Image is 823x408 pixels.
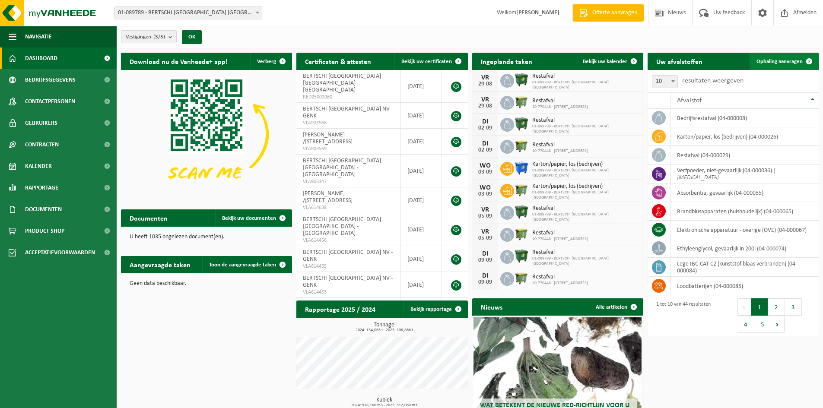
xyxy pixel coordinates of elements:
[301,403,467,408] span: 2024: 918,100 m3 - 2025: 512,060 m3
[652,76,677,88] span: 10
[121,30,177,43] button: Vestigingen(3/3)
[532,168,639,178] span: 01-089789 - BERTSCHI [GEOGRAPHIC_DATA] [GEOGRAPHIC_DATA]
[477,250,494,257] div: DI
[301,322,467,332] h3: Tonnage
[514,183,529,197] img: WB-1100-HPE-GN-51
[514,117,529,131] img: WB-1100-HPE-GN-01
[477,272,494,279] div: DI
[25,91,75,112] span: Contactpersonen
[532,80,639,90] span: 01-089789 - BERTSCHI [GEOGRAPHIC_DATA] [GEOGRAPHIC_DATA]
[25,155,52,177] span: Kalender
[677,97,702,104] span: Afvalstof
[121,209,176,226] h2: Documenten
[532,205,639,212] span: Restafval
[670,146,819,164] td: restafval (04-000029)
[532,142,588,149] span: Restafval
[532,104,588,110] span: 10-770448 - [STREET_ADDRESS]
[25,26,52,47] span: Navigatie
[401,155,442,187] td: [DATE]
[771,316,785,333] button: Next
[401,70,442,103] td: [DATE]
[532,230,588,237] span: Restafval
[514,95,529,109] img: WB-1100-HPE-GN-50
[477,96,494,103] div: VR
[750,53,818,70] a: Ophaling aanvragen
[670,277,819,295] td: loodbatterijen (04-000085)
[576,53,642,70] a: Bekijk uw kalender
[222,215,276,221] span: Bekijk uw documenten
[737,316,754,333] button: 4
[401,213,442,246] td: [DATE]
[130,234,283,240] p: U heeft 1035 ongelezen document(en).
[121,256,199,273] h2: Aangevraagde taken
[25,242,95,263] span: Acceptatievoorwaarden
[130,281,283,287] p: Geen data beschikbaar.
[126,31,165,44] span: Vestigingen
[401,272,442,298] td: [DATE]
[648,53,711,70] h2: Uw afvalstoffen
[303,132,353,145] span: [PERSON_NAME] /[STREET_ADDRESS]
[301,328,467,332] span: 2024: 134,065 t - 2025: 106,866 t
[477,147,494,153] div: 02-09
[401,129,442,155] td: [DATE]
[472,53,541,70] h2: Ingeplande taken
[114,7,262,19] span: 01-089789 - BERTSCHI BELGIUM NV - ANTWERPEN
[477,169,494,175] div: 03-09
[121,53,236,70] h2: Download nu de Vanheede+ app!
[303,120,394,127] span: VLA903568
[532,183,639,190] span: Karton/papier, los (bedrijven)
[25,69,76,91] span: Bedrijfsgegevens
[303,249,393,263] span: BERTSCHI [GEOGRAPHIC_DATA] NV - GENK
[514,139,529,153] img: WB-1100-HPE-GN-50
[25,134,59,155] span: Contracten
[401,246,442,272] td: [DATE]
[303,158,381,178] span: BERTSCHI [GEOGRAPHIC_DATA] [GEOGRAPHIC_DATA] - [GEOGRAPHIC_DATA]
[477,279,494,285] div: 09-09
[670,183,819,202] td: absorbentia, gevaarlijk (04-000055)
[785,298,802,316] button: 3
[250,53,291,70] button: Verberg
[532,212,639,222] span: 01-089789 - BERTSCHI [GEOGRAPHIC_DATA] [GEOGRAPHIC_DATA]
[532,149,588,154] span: 10-770448 - [STREET_ADDRESS]
[670,164,819,183] td: verfpoeder, niet-gevaarlijk (04-000036) |
[202,256,291,273] a: Toon de aangevraagde taken
[404,300,467,318] a: Bekijk rapportage
[303,190,353,204] span: [PERSON_NAME] /[STREET_ADDRESS]
[532,281,588,286] span: 10-770448 - [STREET_ADDRESS]
[532,237,588,242] span: 10-770448 - [STREET_ADDRESS]
[401,59,452,64] span: Bekijk uw certificaten
[477,162,494,169] div: WO
[215,209,291,227] a: Bekijk uw documenten
[477,235,494,241] div: 05-09
[590,9,639,17] span: Offerte aanvragen
[303,263,394,270] span: VLA614455
[532,124,639,134] span: 01-089789 - BERTSCHI [GEOGRAPHIC_DATA] [GEOGRAPHIC_DATA]
[514,73,529,87] img: WB-1100-HPE-GN-01
[303,216,381,237] span: BERTSCHI [GEOGRAPHIC_DATA] [GEOGRAPHIC_DATA] - [GEOGRAPHIC_DATA]
[477,213,494,219] div: 05-09
[303,145,394,152] span: VLA903569
[477,118,494,125] div: DI
[514,271,529,285] img: WB-1100-HPE-GN-50
[670,127,819,146] td: karton/papier, los (bedrijven) (04-000026)
[514,249,529,263] img: WB-1100-HPE-GN-01
[682,77,744,84] label: resultaten weergeven
[303,178,394,185] span: VLA903347
[670,221,819,239] td: elektronische apparatuur - overige (OVE) (04-000067)
[737,298,751,316] button: Previous
[301,397,467,408] h3: Kubiek
[754,316,771,333] button: 5
[25,177,58,199] span: Rapportage
[514,227,529,241] img: WB-1100-HPE-GN-50
[768,298,785,316] button: 2
[303,289,394,296] span: VLA614453
[572,4,644,22] a: Offerte aanvragen
[532,98,588,104] span: Restafval
[121,70,292,198] img: Download de VHEPlus App
[532,117,639,124] span: Restafval
[477,206,494,213] div: VR
[514,205,529,219] img: WB-1100-HPE-GN-01
[756,59,803,64] span: Ophaling aanvragen
[25,47,57,69] span: Dashboard
[477,125,494,131] div: 02-09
